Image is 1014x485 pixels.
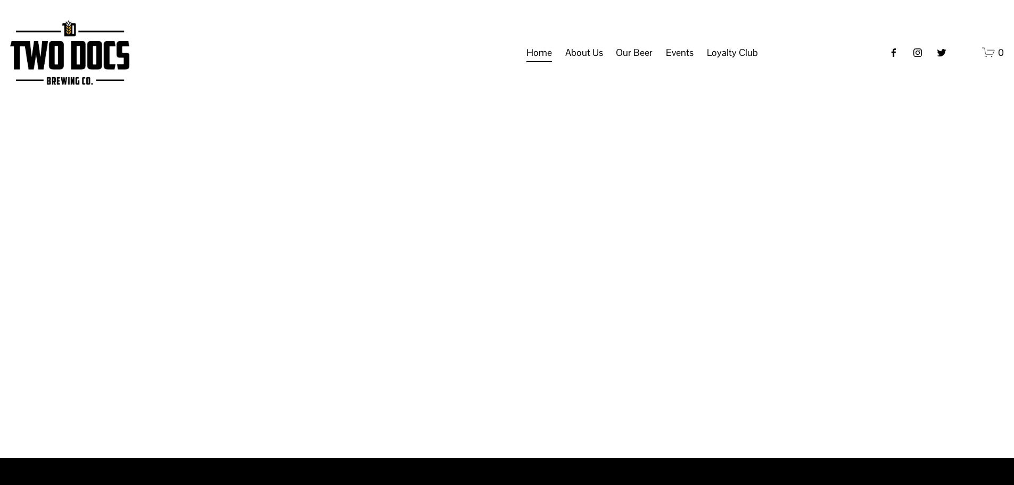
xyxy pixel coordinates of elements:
span: Our Beer [616,44,653,62]
a: folder dropdown [666,43,694,63]
a: folder dropdown [616,43,653,63]
a: folder dropdown [707,43,758,63]
a: Home [526,43,552,63]
h1: Beer is Art. [135,249,880,313]
span: About Us [565,44,603,62]
a: instagram-unauth [912,47,923,58]
span: 0 [998,46,1004,59]
a: 0 items in cart [982,46,1004,59]
span: Events [666,44,694,62]
span: Loyalty Club [707,44,758,62]
a: folder dropdown [565,43,603,63]
a: Facebook [888,47,899,58]
a: twitter-unauth [936,47,947,58]
img: Two Docs Brewing Co. [10,20,129,85]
